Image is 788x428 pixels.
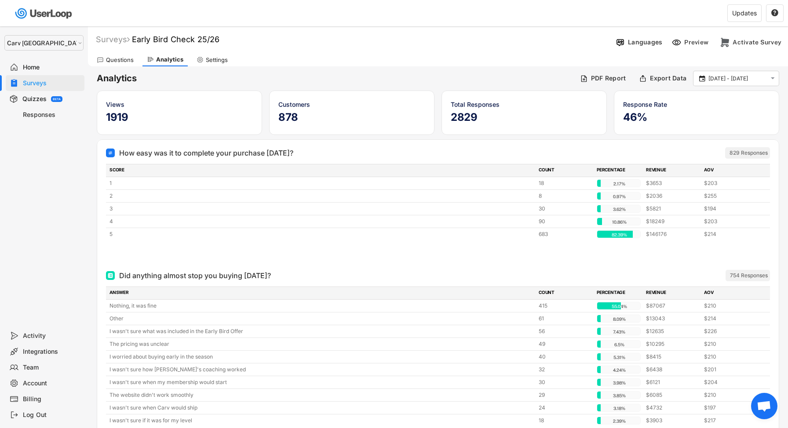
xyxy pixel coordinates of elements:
div: I wasn't sure when my membership would start [109,378,533,386]
div: PERCENTAGE [597,289,641,297]
div: Customers [278,100,425,109]
div: 3.62% [599,205,639,213]
div: $2036 [646,192,699,200]
div: AOV [704,289,757,297]
div: $6121 [646,378,699,386]
div: 2.39% [599,417,639,425]
div: 8 [539,192,591,200]
div: $255 [704,192,757,200]
div: 30 [539,205,591,213]
div: 55.04% [599,302,639,310]
input: Select Date Range [708,74,766,83]
div: 6.5% [599,341,639,348]
div: BETA [53,98,61,101]
div: Did anything almost stop you buying [DATE]? [119,270,271,281]
div: The website didn't work smoothly [109,391,533,399]
div: Other [109,315,533,323]
div: $214 [704,315,757,323]
div: 18 [539,417,591,424]
div: Languages [628,38,662,46]
div: Home [23,63,81,72]
img: Number Score [108,150,113,156]
div: 18 [539,179,591,187]
div: Preview [684,38,711,46]
div: I wasn't sure when Carv would ship [109,404,533,412]
div: $18249 [646,218,699,225]
div: 49 [539,340,591,348]
div: $203 [704,218,757,225]
div: Activate Survey [733,38,781,46]
div: PERCENTAGE [597,167,641,174]
div: 4 [109,218,533,225]
div: PDF Report [591,74,626,82]
div: I wasn't sure what was included in the Early Bird Offer [109,327,533,335]
div: Integrations [23,348,81,356]
div: Activity [23,332,81,340]
div: 8.09% [599,315,639,323]
div: Open chat [751,393,777,419]
img: CheckoutMajor%20%281%29.svg [720,38,730,47]
h6: Analytics [97,73,573,84]
div: Export Data [650,74,686,82]
div: Quizzes [22,95,47,103]
div: Total Responses [451,100,598,109]
div: $3653 [646,179,699,187]
div: $12635 [646,327,699,335]
div: 1 [109,179,533,187]
div: Nothing, it was fine [109,302,533,310]
div: I wasn't sure if it was for my level [109,417,533,424]
img: userloop-logo-01.svg [13,4,75,22]
div: $210 [704,340,757,348]
div: $10295 [646,340,699,348]
div: I wasn't sure how [PERSON_NAME]'s coaching worked [109,366,533,374]
h5: 1919 [106,111,253,124]
button:  [698,75,706,83]
div: $214 [704,230,757,238]
button:  [769,75,777,82]
div: 10.86% [599,218,639,226]
div: 754 Responses [730,272,768,279]
div: Response Rate [623,100,770,109]
div: $8415 [646,353,699,361]
div: Views [106,100,253,109]
div: 3.98% [599,379,639,387]
div: $203 [704,179,757,187]
div: $210 [704,391,757,399]
h5: 46% [623,111,770,124]
div: 5.31% [599,353,639,361]
div: $6085 [646,391,699,399]
div: ANSWER [109,289,533,297]
text:  [771,75,775,82]
div: $217 [704,417,757,424]
div: $226 [704,327,757,335]
div: The pricing was unclear [109,340,533,348]
text:  [771,9,778,17]
div: $210 [704,353,757,361]
div: $201 [704,366,757,374]
div: Billing [23,395,81,403]
div: $5821 [646,205,699,213]
div: 415 [539,302,591,310]
div: 829 Responses [730,149,768,156]
div: COUNT [539,289,591,297]
div: 0.97% [599,192,639,200]
div: 4.24% [599,366,639,374]
div: 5 [109,230,533,238]
div: I worried about buying early in the season [109,353,533,361]
div: $146176 [646,230,699,238]
div: $4732 [646,404,699,412]
div: 32 [539,366,591,374]
div: $204 [704,378,757,386]
h5: 878 [278,111,425,124]
div: SCORE [109,167,533,174]
div: 3.85% [599,392,639,399]
div: 82.39% [599,231,639,239]
div: 56 [539,327,591,335]
div: 683 [539,230,591,238]
text:  [699,74,705,82]
div: Team [23,363,81,372]
div: Log Out [23,411,81,419]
